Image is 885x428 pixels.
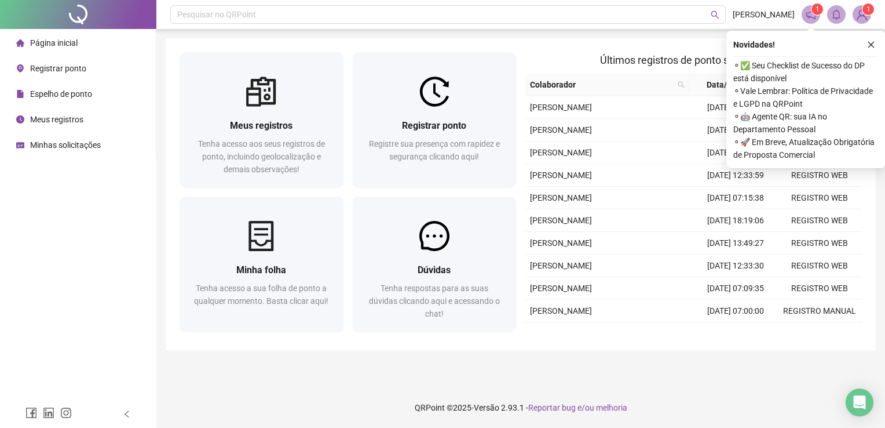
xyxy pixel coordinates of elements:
span: facebook [25,407,37,419]
span: Tenha acesso a sua folha de ponto a qualquer momento. Basta clicar aqui! [194,284,328,306]
span: Data/Hora [694,78,757,91]
span: file [16,90,24,98]
span: bell [831,9,842,20]
span: Versão [474,403,499,412]
footer: QRPoint © 2025 - 2.93.1 - [156,387,885,428]
span: Espelho de ponto [30,89,92,99]
span: Reportar bug e/ou melhoria [528,403,627,412]
span: Registrar ponto [402,120,466,131]
span: instagram [60,407,72,419]
span: schedule [16,141,24,149]
sup: Atualize o seu contato no menu Meus Dados [862,3,874,15]
span: [PERSON_NAME] [530,238,592,248]
a: Minha folhaTenha acesso a sua folha de ponto a qualquer momento. Basta clicar aqui! [180,197,343,332]
span: clock-circle [16,115,24,124]
span: Dúvidas [418,264,451,275]
span: [PERSON_NAME] [530,148,592,157]
td: REGISTRO MANUAL [778,300,862,322]
span: [PERSON_NAME] [530,216,592,225]
span: ⚬ 🤖 Agente QR: sua IA no Departamento Pessoal [733,110,878,136]
span: left [123,410,131,418]
span: Meus registros [30,115,83,124]
td: REGISTRO WEB [778,277,862,300]
span: 1 [866,5,871,13]
span: Registrar ponto [30,64,86,73]
span: [PERSON_NAME] [530,171,592,180]
span: [PERSON_NAME] [530,284,592,293]
td: REGISTRO WEB [778,164,862,187]
td: [DATE] 07:15:38 [694,187,778,209]
span: [PERSON_NAME] [733,8,795,21]
td: [DATE] 07:00:00 [694,300,778,322]
td: [DATE] 13:42:20 [694,142,778,164]
span: Meus registros [230,120,292,131]
td: REGISTRO WEB [778,232,862,255]
span: Minha folha [236,264,286,275]
span: [PERSON_NAME] [530,193,592,202]
span: ⚬ 🚀 Em Breve, Atualização Obrigatória de Proposta Comercial [733,136,878,161]
span: search [678,81,685,88]
span: [PERSON_NAME] [530,103,592,112]
span: Colaborador [530,78,673,91]
span: environment [16,64,24,72]
td: [DATE] 07:09:35 [694,277,778,300]
td: [DATE] 08:20:23 [694,96,778,119]
div: Open Intercom Messenger [846,389,873,416]
span: Últimos registros de ponto sincronizados [600,54,787,66]
sup: 1 [811,3,823,15]
a: Meus registrosTenha acesso aos seus registros de ponto, incluindo geolocalização e demais observa... [180,52,343,187]
td: REGISTRO WEB [778,322,862,345]
span: Novidades ! [733,38,775,51]
th: Data/Hora [689,74,771,96]
span: 1 [815,5,820,13]
span: ⚬ ✅ Seu Checklist de Sucesso do DP está disponível [733,59,878,85]
span: close [867,41,875,49]
span: Minhas solicitações [30,140,101,150]
span: [PERSON_NAME] [530,306,592,315]
span: home [16,39,24,47]
td: [DATE] 12:33:30 [694,255,778,277]
img: 84078 [853,6,871,23]
span: notification [806,9,816,20]
span: Tenha respostas para as suas dúvidas clicando aqui e acessando o chat! [369,284,500,318]
td: REGISTRO WEB [778,255,862,277]
span: linkedin [43,407,54,419]
span: [PERSON_NAME] [530,125,592,135]
span: Página inicial [30,38,78,48]
span: Tenha acesso aos seus registros de ponto, incluindo geolocalização e demais observações! [198,139,325,174]
td: [DATE] 17:14:55 [694,119,778,142]
td: REGISTRO WEB [778,187,862,209]
span: search [711,10,719,19]
span: ⚬ Vale Lembrar: Política de Privacidade e LGPD na QRPoint [733,85,878,110]
a: DúvidasTenha respostas para as suas dúvidas clicando aqui e acessando o chat! [353,197,517,332]
span: [PERSON_NAME] [530,261,592,270]
a: Registrar pontoRegistre sua presença com rapidez e segurança clicando aqui! [353,52,517,187]
td: [DATE] 12:33:59 [694,164,778,187]
td: REGISTRO WEB [778,209,862,232]
span: search [675,76,687,93]
td: [DATE] 18:13:25 [694,322,778,345]
span: Registre sua presença com rapidez e segurança clicando aqui! [369,139,500,161]
td: [DATE] 18:19:06 [694,209,778,232]
td: [DATE] 13:49:27 [694,232,778,255]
